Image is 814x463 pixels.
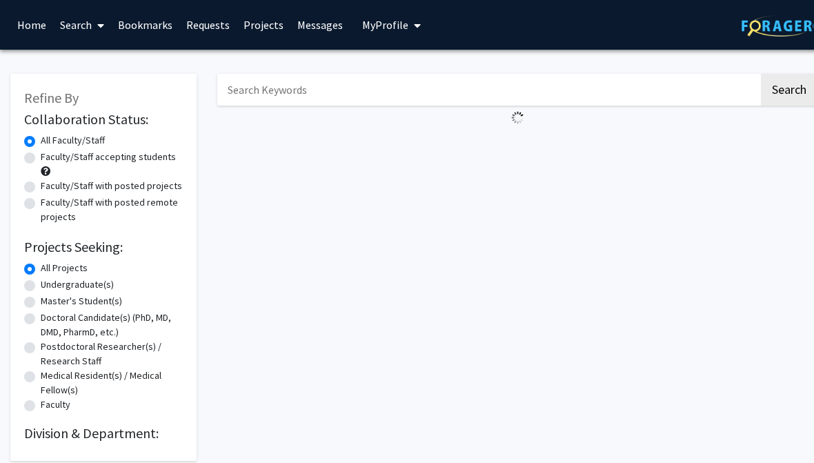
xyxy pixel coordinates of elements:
[41,339,183,368] label: Postdoctoral Researcher(s) / Research Staff
[41,195,183,224] label: Faculty/Staff with posted remote projects
[362,18,408,32] span: My Profile
[111,1,179,49] a: Bookmarks
[41,277,114,292] label: Undergraduate(s)
[237,1,290,49] a: Projects
[41,368,183,397] label: Medical Resident(s) / Medical Fellow(s)
[41,133,105,148] label: All Faculty/Staff
[506,106,530,130] img: Loading
[41,261,88,275] label: All Projects
[217,74,759,106] input: Search Keywords
[53,1,111,49] a: Search
[755,401,804,453] iframe: Chat
[24,89,79,106] span: Refine By
[41,294,122,308] label: Master's Student(s)
[24,111,183,128] h2: Collaboration Status:
[24,239,183,255] h2: Projects Seeking:
[24,425,183,442] h2: Division & Department:
[10,1,53,49] a: Home
[41,311,183,339] label: Doctoral Candidate(s) (PhD, MD, DMD, PharmD, etc.)
[290,1,350,49] a: Messages
[41,397,70,412] label: Faculty
[41,150,176,164] label: Faculty/Staff accepting students
[41,179,182,193] label: Faculty/Staff with posted projects
[179,1,237,49] a: Requests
